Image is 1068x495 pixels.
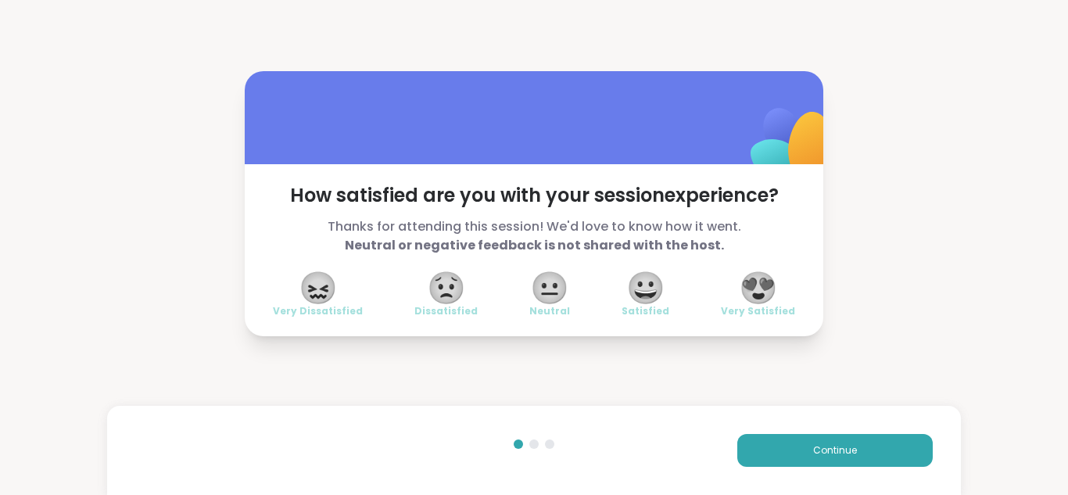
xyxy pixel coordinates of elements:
span: 😖 [299,274,338,302]
span: Continue [813,443,857,457]
span: 😍 [739,274,778,302]
button: Continue [737,434,933,467]
b: Neutral or negative feedback is not shared with the host. [345,236,724,254]
span: Satisfied [622,305,669,317]
span: 😟 [427,274,466,302]
span: 😀 [626,274,665,302]
span: Neutral [529,305,570,317]
img: ShareWell Logomark [714,67,869,223]
span: Thanks for attending this session! We'd love to know how it went. [273,217,795,255]
span: Very Satisfied [721,305,795,317]
span: 😐 [530,274,569,302]
span: Dissatisfied [414,305,478,317]
span: How satisfied are you with your session experience? [273,183,795,208]
span: Very Dissatisfied [273,305,363,317]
